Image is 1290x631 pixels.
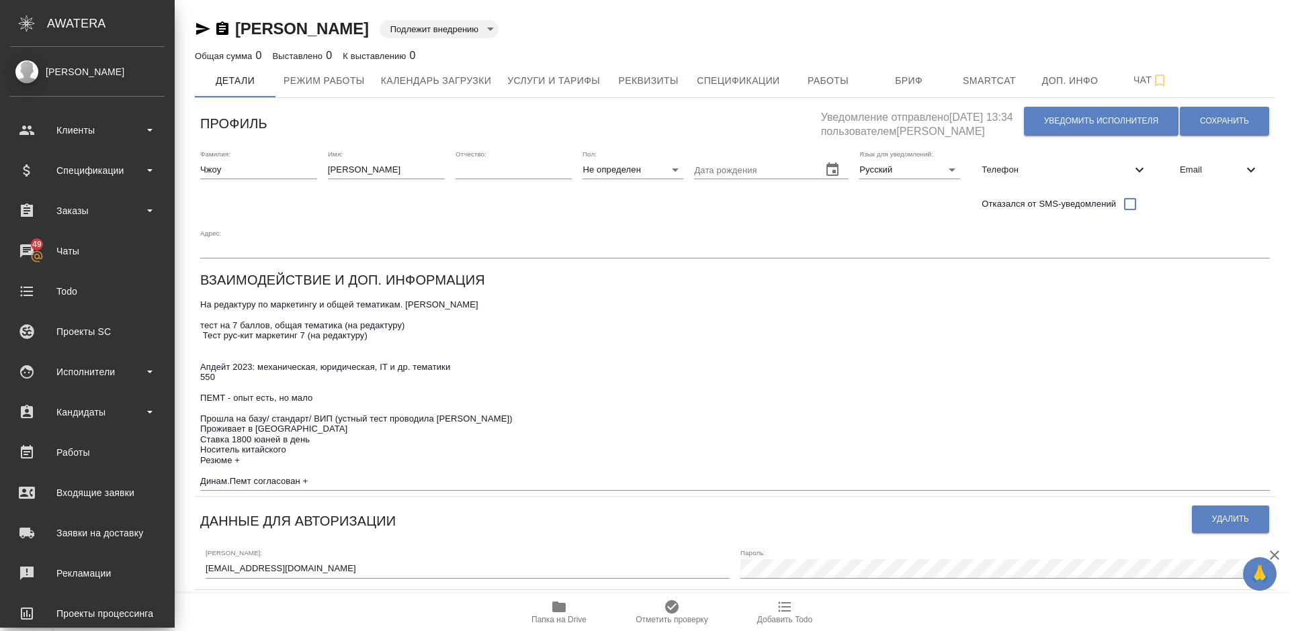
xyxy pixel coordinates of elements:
span: Папка на Drive [531,615,587,624]
span: Отметить проверку [636,615,707,624]
a: Входящие заявки [3,476,171,509]
span: Отказался от SMS-уведомлений [982,197,1116,211]
div: Рекламации [10,563,165,583]
a: Рекламации [3,556,171,590]
span: Удалить [1212,514,1249,525]
div: Не определен [583,160,683,179]
button: Сохранить [1180,107,1269,136]
button: Папка на Drive [503,593,615,631]
span: Режим работы [284,72,365,89]
div: Проекты процессинга [10,603,165,624]
span: Чат [1119,72,1183,89]
svg: Подписаться [1152,72,1168,89]
a: [PERSON_NAME] [235,19,369,38]
h6: Профиль [200,113,267,134]
span: Детали [203,72,267,89]
label: Пол: [583,150,597,157]
div: Todo [10,281,165,301]
div: Клиенты [10,120,165,140]
div: Чаты [10,241,165,261]
div: Русский [859,160,960,179]
a: Работы [3,436,171,469]
span: Телефон [982,163,1131,177]
div: Заявки на доставку [10,523,165,543]
label: Язык для уведомлений: [859,150,933,157]
label: Адрес: [200,230,221,236]
div: Спецификации [10,160,165,181]
button: Подлежит внедрению [386,23,482,35]
div: 0 [343,48,415,64]
p: К выставлению [343,51,409,61]
button: Скопировать ссылку для ЯМессенджера [195,21,211,37]
button: Скопировать ссылку [214,21,230,37]
div: [PERSON_NAME] [10,64,165,79]
button: Удалить [1192,505,1269,533]
span: 🙏 [1248,560,1271,588]
button: Отметить проверку [615,593,728,631]
a: Проекты SC [3,315,171,348]
h5: Уведомление отправлено [DATE] 13:34 пользователем [PERSON_NAME] [821,103,1023,139]
span: Email [1180,163,1243,177]
span: Реквизиты [616,72,681,89]
a: Проекты процессинга [3,597,171,630]
div: Email [1169,155,1270,185]
span: Календарь загрузки [381,72,492,89]
span: Доп. инфо [1038,72,1103,89]
p: Общая сумма [195,51,255,61]
label: [PERSON_NAME]: [206,550,262,556]
h6: Взаимодействие и доп. информация [200,269,485,291]
div: Исполнители [10,362,165,382]
div: Кандидаты [10,402,165,422]
a: 49Чаты [3,234,171,268]
h6: Данные для авторизации [200,510,396,532]
span: Сохранить [1200,115,1249,127]
label: Имя: [328,150,343,157]
a: Todo [3,275,171,308]
textarea: На редактуру по маркетингу и общей тематикам. [PERSON_NAME] тест на 7 баллов, общая тематика (на ... [200,299,1270,486]
span: Smartcat [957,72,1022,89]
div: AWATERA [47,10,175,37]
div: 0 [273,48,333,64]
div: Проекты SC [10,322,165,342]
span: 49 [24,238,50,251]
span: Услуги и тарифы [507,72,600,89]
p: Выставлено [273,51,327,61]
span: Спецификации [697,72,779,89]
div: Подлежит внедрению [380,20,499,38]
label: Отчество: [456,150,486,157]
div: Заказы [10,201,165,221]
span: Уведомить исполнителя [1044,115,1158,127]
div: Работы [10,442,165,463]
div: Телефон [971,155,1158,185]
a: Заявки на доставку [3,516,171,550]
span: Добавить Todo [757,615,812,624]
button: 🙏 [1243,557,1277,591]
button: Добавить Todo [728,593,841,631]
label: Пароль: [740,550,765,556]
button: Уведомить исполнителя [1024,107,1178,136]
span: Работы [796,72,861,89]
label: Фамилия: [200,150,230,157]
div: Входящие заявки [10,483,165,503]
div: 0 [195,48,262,64]
span: Бриф [877,72,941,89]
